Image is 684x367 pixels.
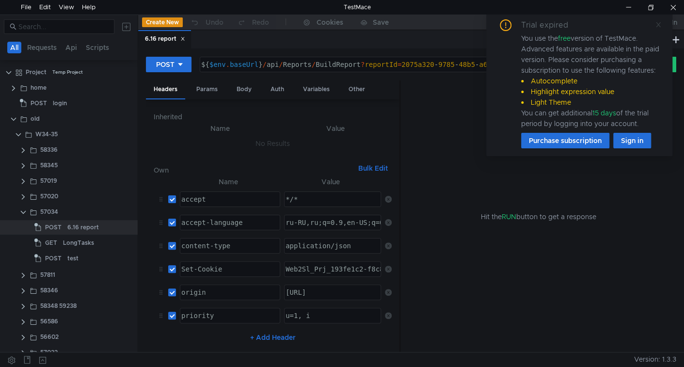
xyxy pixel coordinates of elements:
[154,111,392,123] h6: Inherited
[40,268,55,282] div: 57811
[40,330,59,344] div: 56602
[45,220,62,235] span: POST
[31,80,47,95] div: home
[354,162,392,174] button: Bulk Edit
[521,108,661,129] div: You can get additional of the trial period by logging into your account.
[40,189,58,204] div: 57020
[521,86,661,97] li: Highlight expression value
[53,96,67,111] div: login
[40,205,58,219] div: 57034
[480,211,596,222] span: Hit the button to get a response
[206,16,223,28] div: Undo
[40,283,58,298] div: 58346
[183,15,230,30] button: Undo
[189,80,225,98] div: Params
[40,299,77,313] div: 58348 59238
[45,236,57,250] span: GET
[63,42,80,53] button: Api
[634,352,676,367] span: Version: 1.3.3
[279,123,392,134] th: Value
[145,34,185,44] div: 6.16 report
[35,127,58,142] div: W34-35
[521,76,661,86] li: Autocomplete
[67,220,99,235] div: 6.16 report
[521,97,661,108] li: Light Theme
[156,59,175,70] div: POST
[67,251,79,266] div: test
[7,42,21,53] button: All
[295,80,337,98] div: Variables
[246,332,300,343] button: + Add Header
[31,112,40,126] div: old
[521,133,609,148] button: Purchase subscription
[26,65,47,80] div: Project
[40,143,58,157] div: 58336
[40,345,58,360] div: 57022
[263,80,292,98] div: Auth
[501,212,516,221] span: RUN
[83,42,112,53] button: Scripts
[40,174,57,188] div: 57019
[142,17,183,27] button: Create New
[558,34,571,43] span: free
[317,16,343,28] div: Cookies
[31,96,47,111] span: POST
[154,164,354,176] h6: Own
[161,123,279,134] th: Name
[521,19,580,31] div: Trial expired
[252,16,269,28] div: Redo
[40,314,58,329] div: 56586
[176,176,280,188] th: Name
[521,33,661,129] div: You use the version of TestMace. Advanced features are available in the paid version. Please cons...
[146,57,191,72] button: POST
[229,80,259,98] div: Body
[373,19,389,26] div: Save
[45,251,62,266] span: POST
[52,65,83,80] div: Temp Project
[18,21,109,32] input: Search...
[146,80,185,99] div: Headers
[40,158,58,173] div: 58345
[230,15,276,30] button: Redo
[613,133,651,148] button: Sign in
[255,139,290,148] nz-embed-empty: No Results
[280,176,381,188] th: Value
[592,109,616,117] span: 15 days
[24,42,60,53] button: Requests
[63,236,94,250] div: LongTasks
[341,80,373,98] div: Other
